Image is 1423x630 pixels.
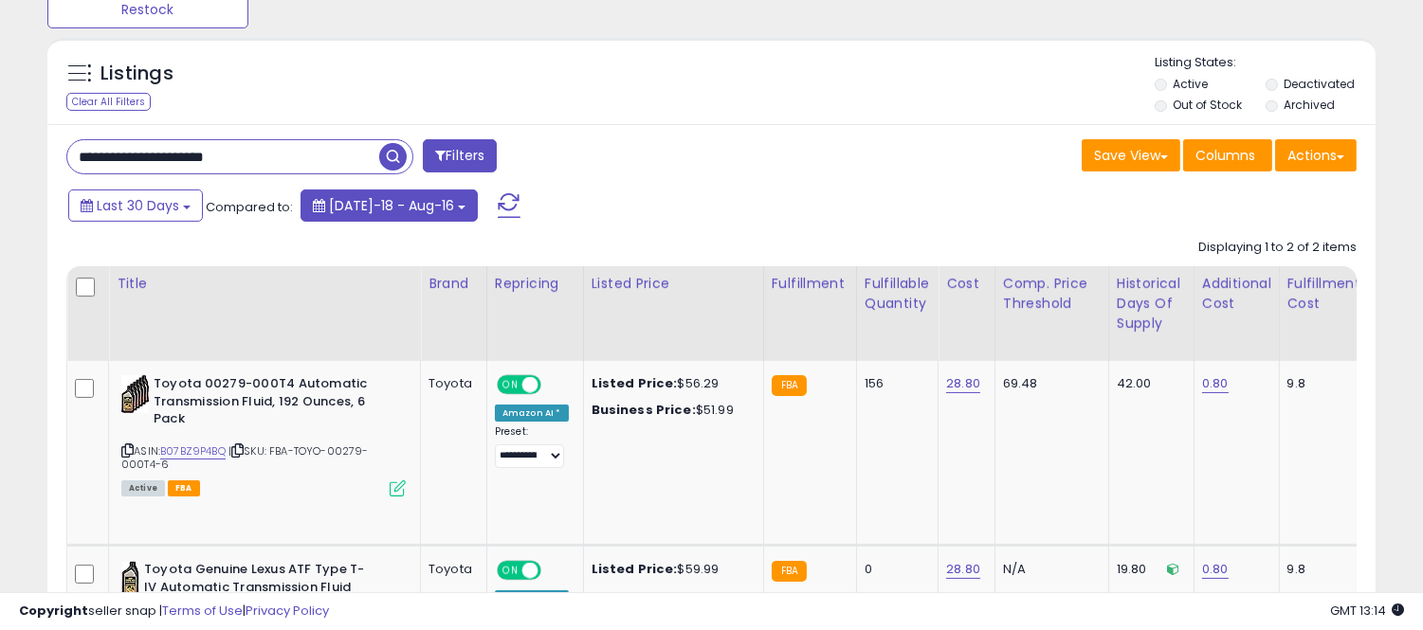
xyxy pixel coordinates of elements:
span: Last 30 Days [97,196,179,215]
div: Fulfillment Cost [1287,274,1360,314]
div: Fulfillment [772,274,848,294]
div: Toyota [429,375,472,392]
div: Fulfillable Quantity [865,274,930,314]
span: Columns [1195,146,1255,165]
div: N/A [1003,561,1094,578]
span: ON [499,563,522,579]
span: 2025-09-16 13:14 GMT [1330,602,1404,620]
div: Listed Price [592,274,756,294]
div: 9.8 [1287,561,1354,578]
b: Toyota 00279-000T4 Automatic Transmission Fluid, 192 Ounces, 6 Pack [154,375,384,433]
span: OFF [538,563,569,579]
a: 28.80 [946,374,980,393]
b: Business Price: [592,401,696,419]
div: Historical Days Of Supply [1117,274,1186,333]
div: Preset: [495,425,569,468]
div: $51.99 [592,402,749,419]
label: Out of Stock [1173,97,1242,113]
b: Toyota Genuine Lexus ATF Type T-IV Automatic Transmission Fluid OEM 6 Quart Type-4 ATF (6) [144,561,374,619]
b: Listed Price: [592,560,678,578]
a: B07BZ9P4BQ [160,443,226,459]
div: Additional Cost [1202,274,1271,314]
div: 156 [865,375,923,392]
div: 42.00 [1117,375,1179,392]
div: $56.29 [592,375,749,392]
span: ON [499,377,522,393]
div: Toyota [429,561,472,578]
button: [DATE]-18 - Aug-16 [301,189,478,222]
div: 9.8 [1287,375,1354,392]
button: Columns [1183,139,1272,171]
a: Terms of Use [162,602,243,620]
p: Listing States: [1155,54,1376,72]
div: $59.99 [592,561,749,578]
div: Brand [429,274,479,294]
div: Comp. Price Threshold [1003,274,1101,314]
a: 0.80 [1202,560,1229,579]
div: 69.48 [1003,375,1094,392]
span: OFF [538,377,569,393]
span: [DATE]-18 - Aug-16 [329,196,454,215]
span: All listings currently available for purchase on Amazon [121,480,165,496]
div: 0 [865,561,923,578]
small: FBA [772,561,807,582]
div: Title [117,274,412,294]
a: 28.80 [946,560,980,579]
div: Amazon AI * [495,405,569,422]
div: seller snap | | [19,603,329,621]
label: Archived [1284,97,1335,113]
div: Cost [946,274,987,294]
b: Listed Price: [592,374,678,392]
div: Repricing [495,274,575,294]
a: 0.80 [1202,374,1229,393]
label: Active [1173,76,1208,92]
button: Last 30 Days [68,189,203,222]
div: Displaying 1 to 2 of 2 items [1198,239,1357,257]
span: FBA [168,480,200,496]
button: Filters [423,139,497,172]
div: Clear All Filters [66,93,151,111]
strong: Copyright [19,602,88,620]
span: | SKU: FBA-TOYO-00279-000T4-6 [121,443,369,472]
small: FBA [772,375,807,396]
label: Deactivated [1284,76,1355,92]
a: Privacy Policy [246,602,329,620]
div: ASIN: [121,375,406,495]
button: Actions [1275,139,1357,171]
button: Save View [1082,139,1180,171]
span: Compared to: [206,198,293,216]
h5: Listings [100,61,173,87]
img: 41xzIP5Wd+L._SL40_.jpg [121,561,139,599]
div: 19.80 [1117,561,1179,578]
img: 410qL61F3LL._SL40_.jpg [121,375,149,413]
